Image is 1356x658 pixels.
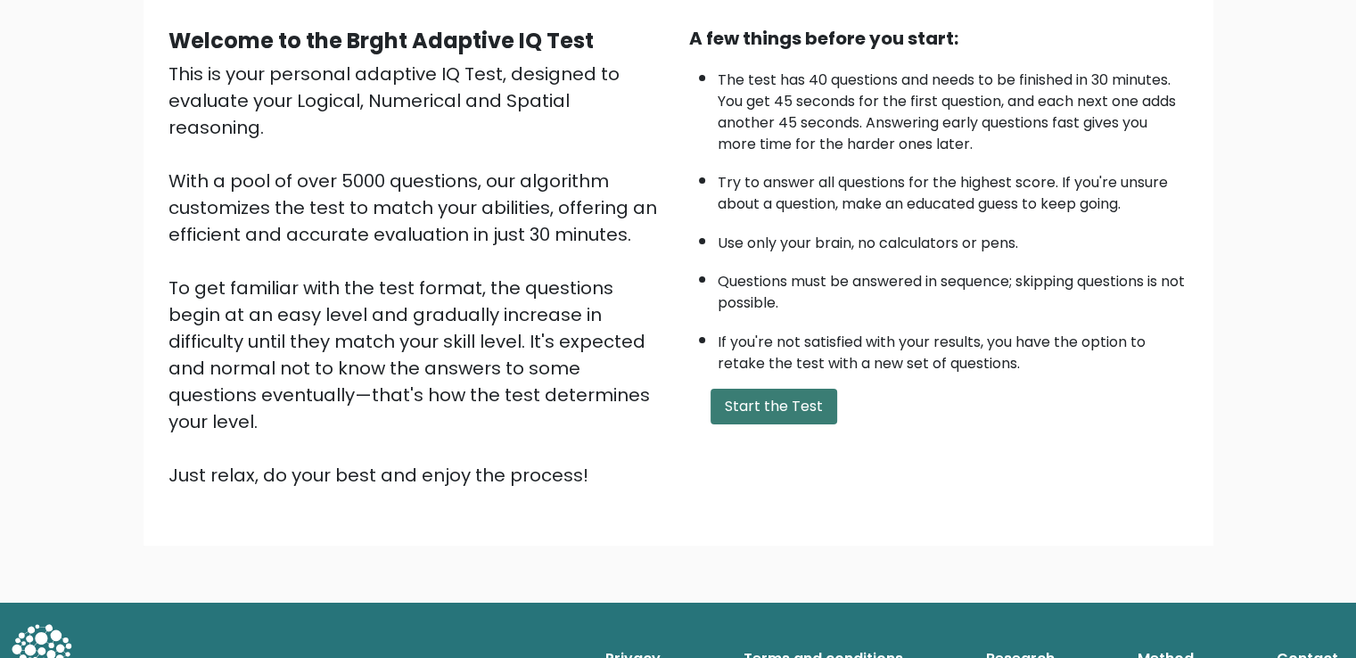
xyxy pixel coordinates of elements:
[168,26,594,55] b: Welcome to the Brght Adaptive IQ Test
[718,224,1188,254] li: Use only your brain, no calculators or pens.
[718,262,1188,314] li: Questions must be answered in sequence; skipping questions is not possible.
[711,389,837,424] button: Start the Test
[718,61,1188,155] li: The test has 40 questions and needs to be finished in 30 minutes. You get 45 seconds for the firs...
[718,323,1188,374] li: If you're not satisfied with your results, you have the option to retake the test with a new set ...
[718,163,1188,215] li: Try to answer all questions for the highest score. If you're unsure about a question, make an edu...
[168,61,668,489] div: This is your personal adaptive IQ Test, designed to evaluate your Logical, Numerical and Spatial ...
[689,25,1188,52] div: A few things before you start:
